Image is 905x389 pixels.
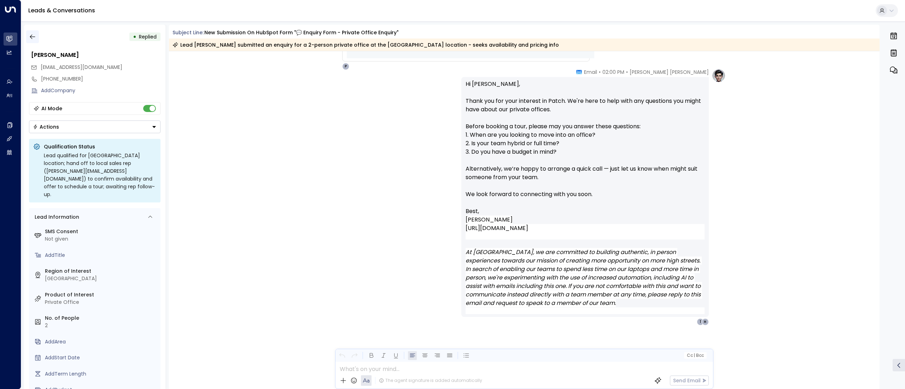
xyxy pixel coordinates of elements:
button: Redo [350,351,359,360]
span: • [626,69,628,76]
span: Subject Line: [173,29,204,36]
div: H [702,318,709,325]
span: Email [584,69,597,76]
div: Lead Information [32,213,79,221]
div: New submission on HubSpot Form "💬 Enquiry Form - Private Office Enquiry" [204,29,398,36]
div: Private Office [45,299,158,306]
button: Actions [29,120,160,133]
div: Lead [PERSON_NAME] submitted an enquiry for a 2-person private office at the [GEOGRAPHIC_DATA] lo... [173,41,559,48]
div: The agent signature is added automatically [379,377,482,384]
div: AddArea [45,338,158,346]
label: Product of Interest [45,291,158,299]
span: [EMAIL_ADDRESS][DOMAIN_NAME] [41,64,122,71]
div: AI Mode [41,105,62,112]
div: Actions [33,124,59,130]
div: P [342,63,349,70]
p: Hi [PERSON_NAME], Thank you for your interest in Patch. We're here to help with any questions you... [466,80,705,207]
span: Replied [139,33,157,40]
label: Region of Interest [45,267,158,275]
span: [PERSON_NAME] [466,216,513,224]
div: AddStart Date [45,354,158,361]
span: • [599,69,601,76]
div: [GEOGRAPHIC_DATA] [45,275,158,282]
button: Undo [338,351,346,360]
img: profile-logo.png [712,69,726,83]
div: Lead qualified for [GEOGRAPHIC_DATA] location; hand off to local sales rep ([PERSON_NAME][EMAIL_A... [44,152,156,198]
label: No. of People [45,314,158,322]
div: 1 [697,318,704,325]
span: ildikomanner@gmail.com [41,64,122,71]
span: 02:00 PM [602,69,624,76]
label: SMS Consent [45,228,158,235]
span: [PERSON_NAME] [PERSON_NAME] [630,69,709,76]
div: • [133,30,136,43]
div: Not given [45,235,158,243]
div: AddCompany [41,87,160,94]
a: [URL][DOMAIN_NAME] [466,224,528,232]
p: Qualification Status [44,143,156,150]
span: Best, [466,207,479,216]
span: Cc Bcc [687,353,703,358]
button: Cc|Bcc [684,352,706,359]
em: At [GEOGRAPHIC_DATA], we are committed to building authentic, in person experiences towards our m... [466,248,702,307]
div: [PERSON_NAME] [31,51,160,59]
a: Leads & Conversations [28,6,95,14]
div: 2 [45,322,158,329]
span: | [694,353,695,358]
div: AddTerm Length [45,370,158,378]
div: AddTitle [45,252,158,259]
div: Button group with a nested menu [29,120,160,133]
div: [PHONE_NUMBER] [41,75,160,83]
